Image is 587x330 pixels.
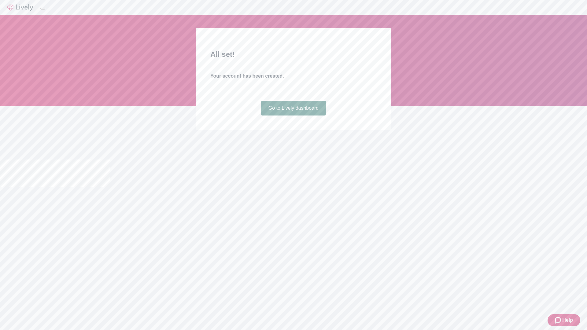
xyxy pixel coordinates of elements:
[210,72,377,80] h4: Your account has been created.
[7,4,33,11] img: Lively
[261,101,326,116] a: Go to Lively dashboard
[555,317,562,324] svg: Zendesk support icon
[562,317,573,324] span: Help
[210,49,377,60] h2: All set!
[548,314,580,326] button: Zendesk support iconHelp
[40,8,45,9] button: Log out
